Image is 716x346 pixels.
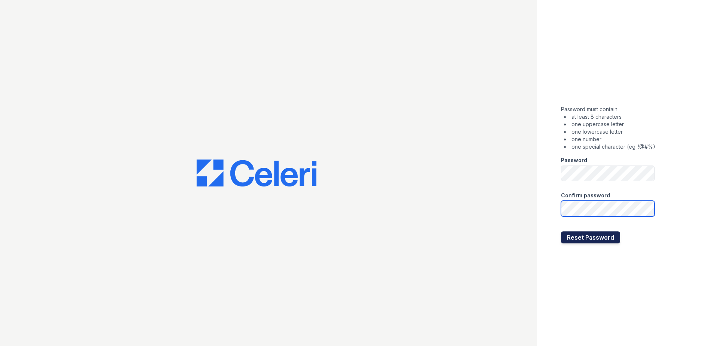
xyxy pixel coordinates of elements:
[564,113,655,121] li: at least 8 characters
[197,160,316,186] img: CE_Logo_Blue-a8612792a0a2168367f1c8372b55b34899dd931a85d93a1a3d3e32e68fde9ad4.png
[561,192,610,199] label: Confirm password
[561,157,587,164] label: Password
[561,231,620,243] button: Reset Password
[561,106,655,151] div: Password must contain:
[564,143,655,151] li: one special character (eg: !@#%)
[564,136,655,143] li: one number
[564,128,655,136] li: one lowercase letter
[564,121,655,128] li: one uppercase letter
